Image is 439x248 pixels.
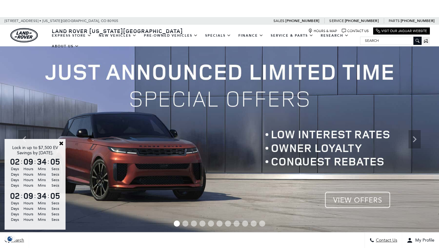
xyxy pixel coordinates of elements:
span: Secs [49,217,61,222]
span: Mins [36,177,48,183]
span: Days [9,177,21,183]
span: Days [9,217,21,222]
span: Hours [23,183,34,188]
span: Hours [23,172,34,177]
span: Secs [49,200,61,206]
img: Land Rover [10,28,38,42]
span: Secs [49,183,61,188]
a: [PHONE_NUMBER] [345,18,379,23]
span: Days [9,166,21,172]
button: Open user profile menu [402,233,439,248]
span: Secs [49,172,61,177]
span: Land Rover [US_STATE][GEOGRAPHIC_DATA] [52,27,183,35]
a: Land Rover [US_STATE][GEOGRAPHIC_DATA] [48,27,187,35]
span: : [21,157,23,166]
span: Hours [23,177,34,183]
a: Specials [202,30,235,41]
span: Go to slide 9 [242,221,248,227]
span: 34 [36,157,48,166]
span: [STREET_ADDRESS] • [5,17,41,25]
span: : [34,191,36,200]
span: Hours [23,217,34,222]
span: Hours [23,211,34,217]
a: Pre-Owned Vehicles [140,30,202,41]
span: Parts [389,19,400,23]
div: Previous [18,130,30,148]
span: 34 [36,191,48,200]
span: Mins [36,166,48,172]
span: 80905 [107,17,118,25]
span: Days [9,200,21,206]
span: Go to slide 2 [182,221,188,227]
a: Contact Us [342,29,369,33]
span: Days [9,172,21,177]
span: Go to slide 1 [174,221,180,227]
span: Secs [49,177,61,183]
span: Go to slide 7 [225,221,231,227]
a: [STREET_ADDRESS] • [US_STATE][GEOGRAPHIC_DATA], CO 80905 [5,19,118,23]
span: Secs [49,166,61,172]
span: 05 [49,157,61,166]
a: Finance [235,30,267,41]
span: Hours [23,200,34,206]
span: Go to slide 8 [234,221,240,227]
a: Service & Parts [267,30,317,41]
img: Opt-Out Icon [3,235,17,242]
a: land-rover [10,28,38,42]
nav: Main Navigation [48,30,360,52]
a: EXPRESS STORE [48,30,95,41]
span: : [21,191,23,200]
span: Go to slide 11 [259,221,265,227]
span: Go to slide 10 [251,221,257,227]
span: [US_STATE][GEOGRAPHIC_DATA], [42,17,100,25]
span: 09 [23,157,34,166]
span: Mins [36,183,48,188]
span: Hours [23,206,34,211]
span: Mins [36,217,48,222]
span: Secs [49,211,61,217]
span: Contact Us [374,238,397,243]
span: Days [9,211,21,217]
a: Hours & Map [308,29,337,33]
div: Next [409,130,421,148]
span: My Profile [413,238,434,243]
a: New Vehicles [95,30,140,41]
a: Research [317,30,352,41]
span: Days [9,206,21,211]
span: Go to slide 6 [216,221,223,227]
span: Hours [23,166,34,172]
span: Go to slide 3 [191,221,197,227]
span: : [48,157,49,166]
span: : [34,157,36,166]
span: Days [9,183,21,188]
span: 05 [49,191,61,200]
span: Secs [49,206,61,211]
span: 02 [9,157,21,166]
span: 02 [9,191,21,200]
span: 09 [23,191,34,200]
span: : [48,191,49,200]
a: About Us [48,41,83,52]
a: Close [59,140,64,146]
span: Mins [36,200,48,206]
a: Visit Our Jaguar Website [376,29,427,33]
span: Mins [36,211,48,217]
span: CO [101,17,106,25]
span: Mins [36,172,48,177]
section: Click to Open Cookie Consent Modal [3,235,17,242]
span: Go to slide 5 [208,221,214,227]
span: Lock in up to $7,500 EV Savings by [DATE]. [12,145,58,155]
span: Go to slide 4 [199,221,205,227]
a: [PHONE_NUMBER] [401,18,434,23]
input: Search [360,37,421,44]
span: Mins [36,206,48,211]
